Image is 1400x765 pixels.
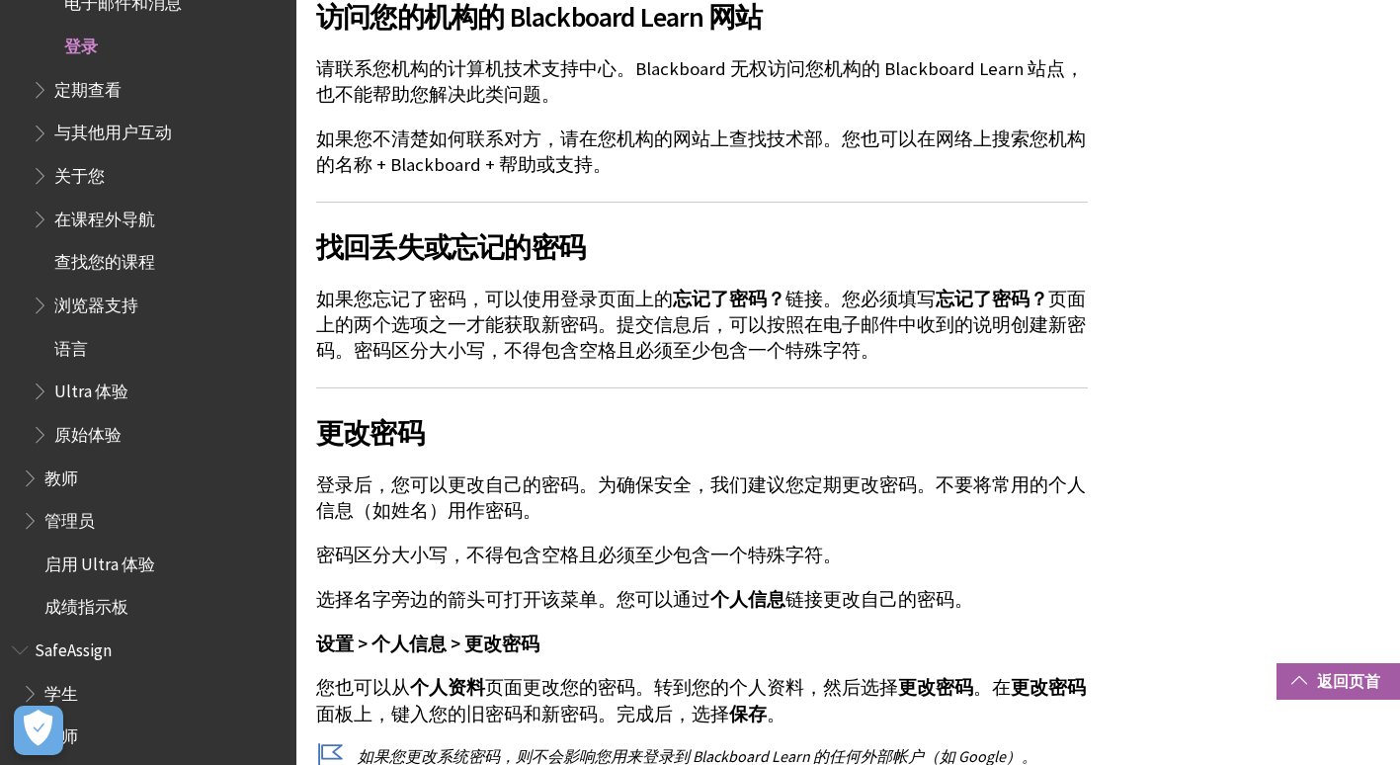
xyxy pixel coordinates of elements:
[44,677,78,704] span: 学生
[54,159,105,186] span: 关于您
[64,30,98,56] span: 登录
[54,246,155,273] span: 查找您的课程
[54,418,122,445] span: 原始体验
[14,706,63,755] button: Open Preferences
[1011,676,1086,699] span: 更改密码
[316,633,539,655] span: 设置 > 个人信息 > 更改密码
[44,591,128,618] span: 成绩指示板
[316,472,1088,524] p: 登录后，您可以更改自己的密码。为确保安全，我们建议您定期更改密码。不要将常用的个人信息（如姓名）用作密码。
[54,117,172,143] span: 与其他用户互动
[54,289,138,315] span: 浏览器支持
[44,462,78,488] span: 教师
[316,56,1088,108] p: 请联系您机构的计算机技术支持中心。Blackboard 无权访问您机构的 Blackboard Learn 站点，也不能帮助您解决此类问题。
[936,288,1048,310] span: 忘记了密码？
[44,504,95,531] span: 管理员
[316,202,1088,268] h2: 找回丢失或忘记的密码
[54,375,128,401] span: Ultra 体验
[316,287,1088,365] p: 如果您忘记了密码，可以使用登录页面上的 链接。您必须填写 页面上的两个选项之一才能获取新密码。提交信息后，可以按照在电子邮件中收到的说明创建新密码。密码区分大小写，不得包含空格且必须至少包含一个...
[316,543,1088,568] p: 密码区分大小写，不得包含空格且必须至少包含一个特殊字符。
[54,73,122,100] span: 定期查看
[54,332,88,359] span: 语言
[316,127,1088,178] p: 如果您不清楚如何联系对方，请在您机构的网站上查找技术部。您也可以在网络上搜索您机构的名称 + Blackboard + 帮助或支持。
[673,288,785,310] span: 忘记了密码？
[35,634,112,660] span: SafeAssign
[316,587,1088,613] p: 选择名字旁边的箭头可打开该菜单。您可以通过 链接更改自己的密码。
[898,676,973,699] span: 更改密码
[410,676,485,699] span: 个人资料
[54,203,155,229] span: 在课程外导航
[729,703,767,725] span: 保存
[1276,663,1400,700] a: 返回页首
[316,675,1088,726] p: 您也可以从 页面更改您的密码。转到您的个人资料，然后选择 。在 面板上，键入您的旧密码和新密码。完成后，选择 。
[710,588,785,611] span: 个人信息
[44,548,155,574] span: 启用 Ultra 体验
[316,387,1088,454] h2: 更改密码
